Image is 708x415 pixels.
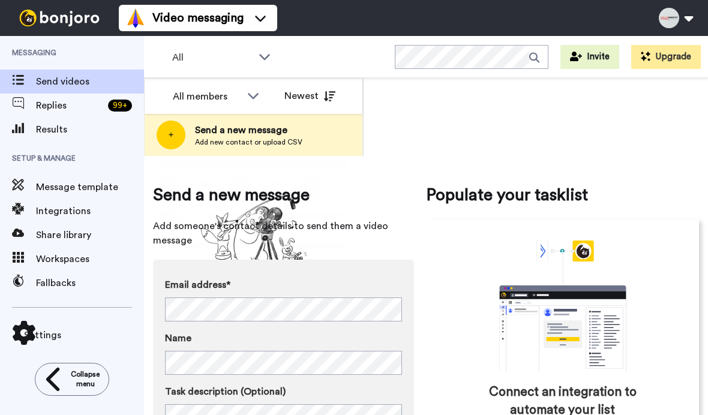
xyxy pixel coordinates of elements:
button: Upgrade [631,45,701,69]
span: Share library [36,228,144,242]
span: Collapse menu [71,369,100,389]
div: animation [473,240,653,371]
span: Video messaging [152,10,244,26]
span: Populate your tasklist [426,183,699,207]
span: Name [165,331,191,345]
div: All members [173,89,241,104]
button: Newest [275,84,344,108]
img: bj-logo-header-white.svg [14,10,104,26]
label: Task description (Optional) [165,384,402,399]
span: Message template [36,180,144,194]
span: Add someone's contact details to send them a video message [153,219,414,248]
span: Send videos [36,74,144,89]
div: 99 + [108,100,132,112]
span: Add new contact or upload CSV [195,137,302,147]
span: Integrations [36,204,144,218]
button: Invite [560,45,619,69]
label: Email address* [165,278,402,292]
span: All [172,50,253,65]
span: Send a new message [153,183,414,207]
span: Workspaces [36,252,144,266]
span: Fallbacks [36,276,144,290]
span: Send a new message [195,123,302,137]
span: Replies [36,98,103,113]
span: Settings [24,328,144,342]
button: Collapse menu [35,363,109,396]
img: vm-color.svg [126,8,145,28]
span: Results [36,122,144,137]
